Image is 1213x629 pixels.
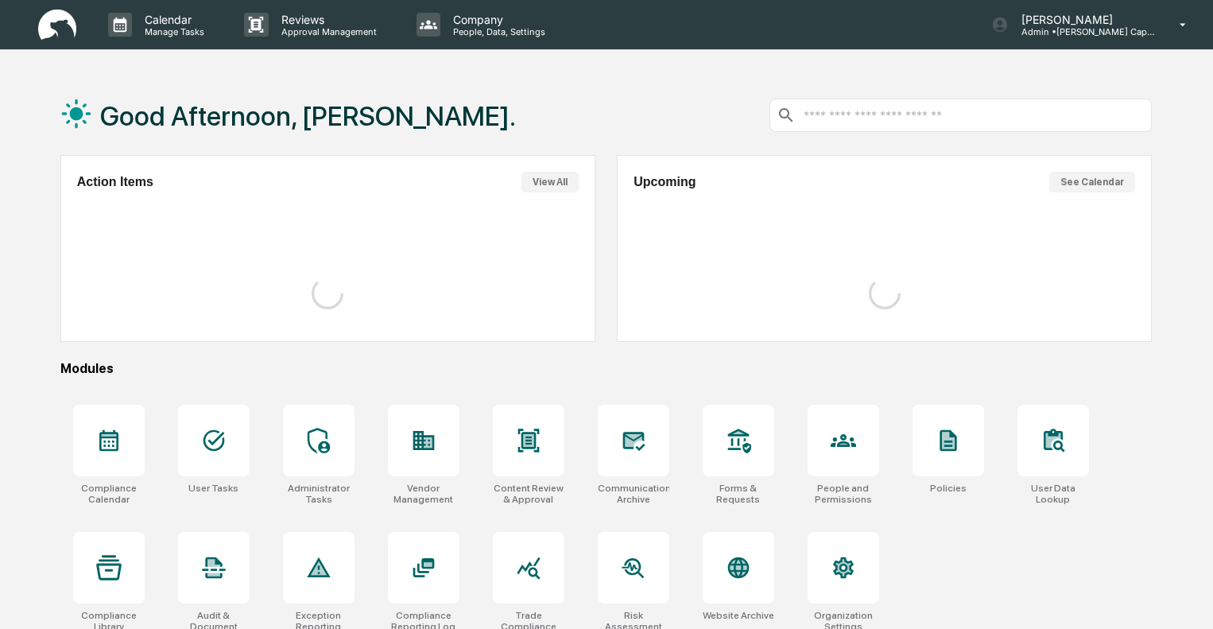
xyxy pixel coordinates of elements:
[132,26,212,37] p: Manage Tasks
[703,610,774,621] div: Website Archive
[269,13,385,26] p: Reviews
[283,483,355,505] div: Administrator Tasks
[38,10,76,41] img: logo
[440,26,553,37] p: People, Data, Settings
[808,483,879,505] div: People and Permissions
[634,175,696,189] h2: Upcoming
[100,100,516,132] h1: Good Afternoon, [PERSON_NAME].
[388,483,459,505] div: Vendor Management
[1009,26,1157,37] p: Admin • [PERSON_NAME] Capital
[1017,483,1089,505] div: User Data Lookup
[703,483,774,505] div: Forms & Requests
[930,483,967,494] div: Policies
[269,26,385,37] p: Approval Management
[132,13,212,26] p: Calendar
[521,172,579,192] button: View All
[493,483,564,505] div: Content Review & Approval
[1009,13,1157,26] p: [PERSON_NAME]
[440,13,553,26] p: Company
[73,483,145,505] div: Compliance Calendar
[60,361,1152,376] div: Modules
[77,175,153,189] h2: Action Items
[188,483,238,494] div: User Tasks
[598,483,669,505] div: Communications Archive
[1049,172,1135,192] button: See Calendar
